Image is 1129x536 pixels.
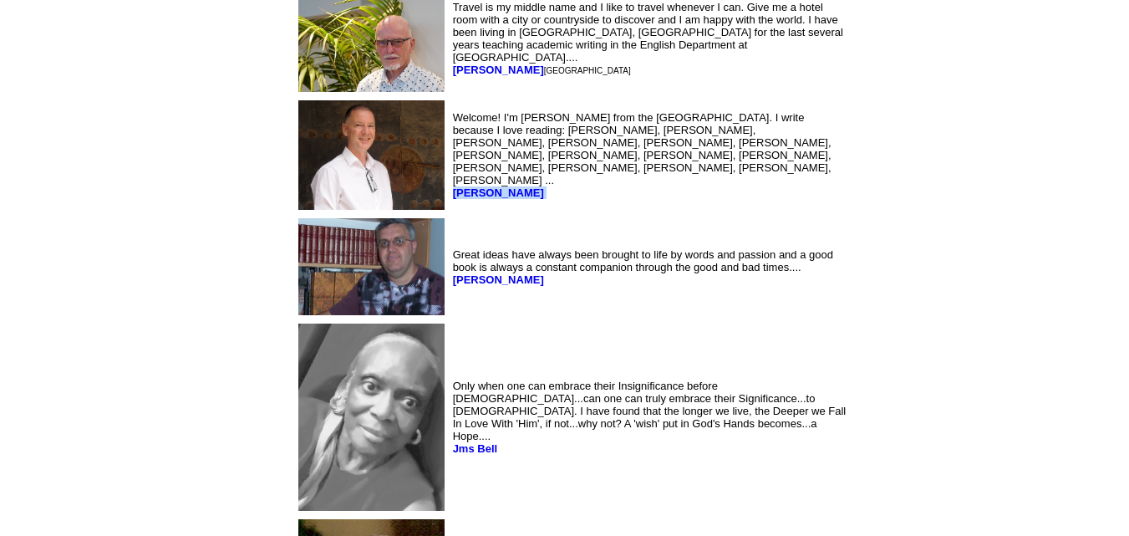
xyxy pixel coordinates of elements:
[453,186,544,199] a: [PERSON_NAME]
[298,100,445,210] img: 12450.JPG
[453,111,831,199] font: Welcome! I'm [PERSON_NAME] from the [GEOGRAPHIC_DATA]. I write because I love reading: [PERSON_NA...
[453,380,847,455] font: Only when one can embrace their Insignificance before [DEMOGRAPHIC_DATA]...can one can truly embr...
[298,324,445,511] img: 108732.jpg
[453,64,544,76] a: [PERSON_NAME]
[453,442,497,455] a: Jms Bell
[453,1,843,76] font: Travel is my middle name and I like to travel whenever I can. Give me a hotel room with a city or...
[298,218,445,316] img: 125702.jpg
[544,66,631,75] font: [GEOGRAPHIC_DATA]
[453,273,544,286] a: [PERSON_NAME]
[453,248,833,286] font: Great ideas have always been brought to life by words and passion and a good book is always a con...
